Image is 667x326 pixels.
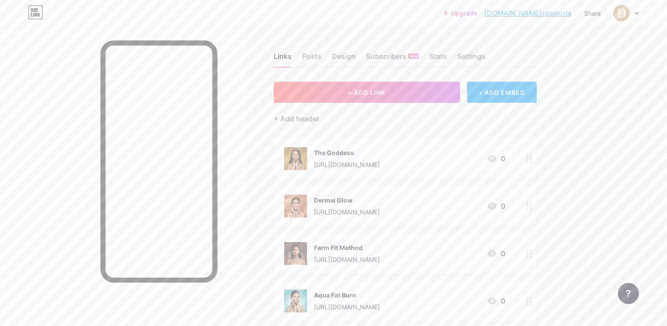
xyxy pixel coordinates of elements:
[429,51,447,67] div: Stats
[314,302,380,312] div: [URL][DOMAIN_NAME]
[457,51,485,67] div: Settings
[366,51,419,67] div: Subscribers
[284,195,307,217] img: Dermal Glow
[314,160,380,169] div: [URL][DOMAIN_NAME]
[613,5,630,22] img: dealoria
[584,9,601,18] div: Share
[314,290,380,300] div: Aqua Fat Burn
[484,8,571,18] a: [DOMAIN_NAME]/dealoria
[284,242,307,265] img: Farm Fit Method
[274,82,460,103] button: + ADD LINK
[302,51,321,67] div: Posts
[314,255,380,264] div: [URL][DOMAIN_NAME]
[332,51,356,67] div: Design
[314,196,380,205] div: Dermal Glow
[314,243,380,252] div: Farm Fit Method
[410,54,418,59] span: NEW
[487,153,505,164] div: 0
[314,148,380,157] div: The Goddess
[284,147,307,170] img: The Goddess
[487,296,505,306] div: 0
[444,10,477,17] a: Upgrade
[467,82,537,103] div: + ADD EMBED
[314,207,380,217] div: [URL][DOMAIN_NAME]
[274,113,319,124] div: + Add header
[487,248,505,259] div: 0
[348,89,385,96] span: + ADD LINK
[487,201,505,211] div: 0
[284,290,307,312] img: Aqua Fat Burn
[274,51,292,67] div: Links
